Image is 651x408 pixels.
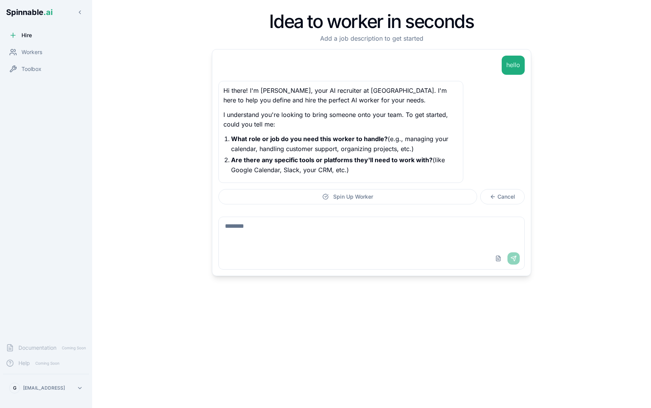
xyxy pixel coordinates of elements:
[6,380,86,396] button: G[EMAIL_ADDRESS]
[21,65,41,73] span: Toolbox
[231,134,458,154] p: (e.g., managing your calendar, handling customer support, organizing projects, etc.)
[212,34,531,43] p: Add a job description to get started
[223,86,458,105] p: Hi there! I'm [PERSON_NAME], your AI recruiter at [GEOGRAPHIC_DATA]. I'm here to help you define ...
[212,12,531,31] h1: Idea to worker in seconds
[231,156,433,164] strong: Are there any specific tools or platforms they'll need to work with?
[506,60,520,70] p: hello
[59,344,88,352] span: Coming Soon
[21,48,42,56] span: Workers
[6,8,53,17] span: Spinnable
[43,8,53,17] span: .ai
[18,359,30,367] span: Help
[18,344,56,352] span: Documentation
[21,31,32,39] span: Hire
[33,360,62,367] span: Coming Soon
[480,189,525,204] button: Cancel
[13,385,17,391] span: G
[223,110,458,130] p: I understand you're looking to bring someone onto your team. To get started, could you tell me:
[23,385,65,391] p: [EMAIL_ADDRESS]
[231,155,458,175] p: (like Google Calendar, Slack, your CRM, etc.)
[333,193,373,201] span: Spin Up Worker
[231,135,388,143] strong: What role or job do you need this worker to handle?
[497,193,515,201] span: Cancel
[218,189,477,204] button: Spin Up Worker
